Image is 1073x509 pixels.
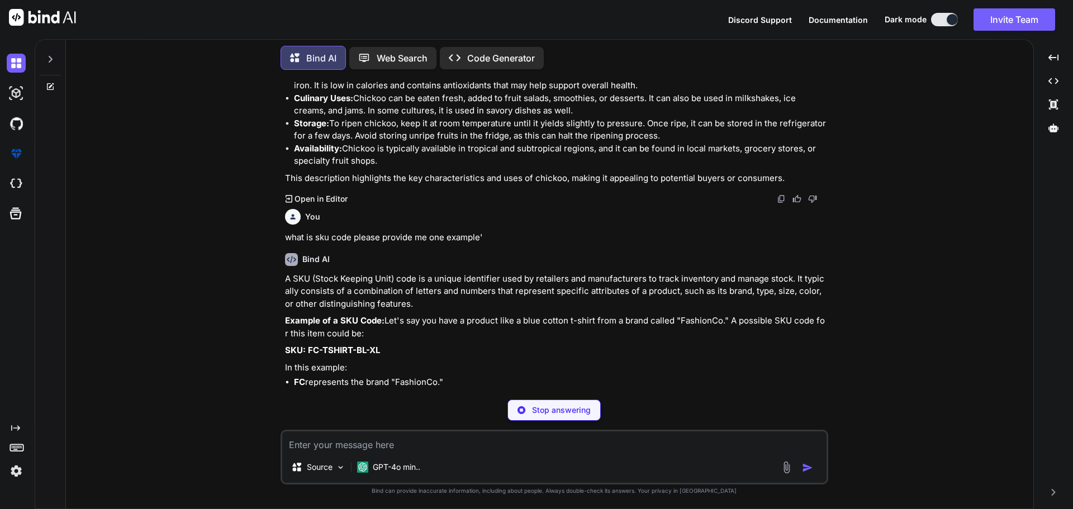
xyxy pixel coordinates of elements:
strong: Storage: [294,118,329,129]
h6: You [305,211,320,222]
span: Dark mode [885,14,927,25]
li: indicates the product type. [294,389,826,402]
button: Invite Team [974,8,1055,31]
button: Discord Support [728,14,792,26]
img: Pick Models [336,463,345,472]
img: GPT-4o mini [357,462,368,473]
p: This description highlights the key characteristics and uses of chickoo, making it appealing to p... [285,172,826,185]
img: premium [7,144,26,163]
p: A SKU (Stock Keeping Unit) code is a unique identifier used by retailers and manufacturers to tra... [285,273,826,311]
p: GPT-4o min.. [373,462,420,473]
strong: Availability: [294,143,342,154]
strong: FC [294,377,305,387]
li: Chickoo can be eaten fresh, added to fruit salads, smoothies, or desserts. It can also be used in... [294,92,826,117]
img: darkChat [7,54,26,73]
img: cloudideIcon [7,174,26,193]
strong: SKU: FC-TSHIRT-BL-XL [285,345,380,355]
p: Bind AI [306,51,336,65]
p: Web Search [377,51,428,65]
img: Bind AI [9,9,76,26]
p: In this example: [285,361,826,374]
button: Documentation [809,14,868,26]
strong: Culinary Uses: [294,93,353,103]
img: darkAi-studio [7,84,26,103]
li: To ripen chickoo, keep it at room temperature until it yields slightly to pressure. Once ripe, it... [294,117,826,142]
span: Documentation [809,15,868,25]
img: settings [7,462,26,481]
p: what is sku code please provide me one example' [285,231,826,244]
img: like [792,194,801,203]
strong: Example of a SKU Code: [285,315,384,326]
li: Chickoo is a good source of dietary fiber, vitamins (especially vitamin C), and minerals such as ... [294,67,826,92]
p: Bind can provide inaccurate information, including about people. Always double-check its answers.... [281,487,828,495]
p: Source [307,462,333,473]
strong: TSHIRT [294,389,325,400]
img: attachment [780,461,793,474]
span: Discord Support [728,15,792,25]
p: Code Generator [467,51,535,65]
img: githubDark [7,114,26,133]
p: Let's say you have a product like a blue cotton t-shirt from a brand called "FashionCo." A possib... [285,315,826,340]
p: Stop answering [532,405,591,416]
li: Chickoo is typically available in tropical and subtropical regions, and it can be found in local ... [294,142,826,168]
h6: Bind AI [302,254,330,265]
img: icon [802,462,813,473]
img: dislike [808,194,817,203]
img: copy [777,194,786,203]
li: represents the brand "FashionCo." [294,376,826,389]
p: Open in Editor [295,193,348,204]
